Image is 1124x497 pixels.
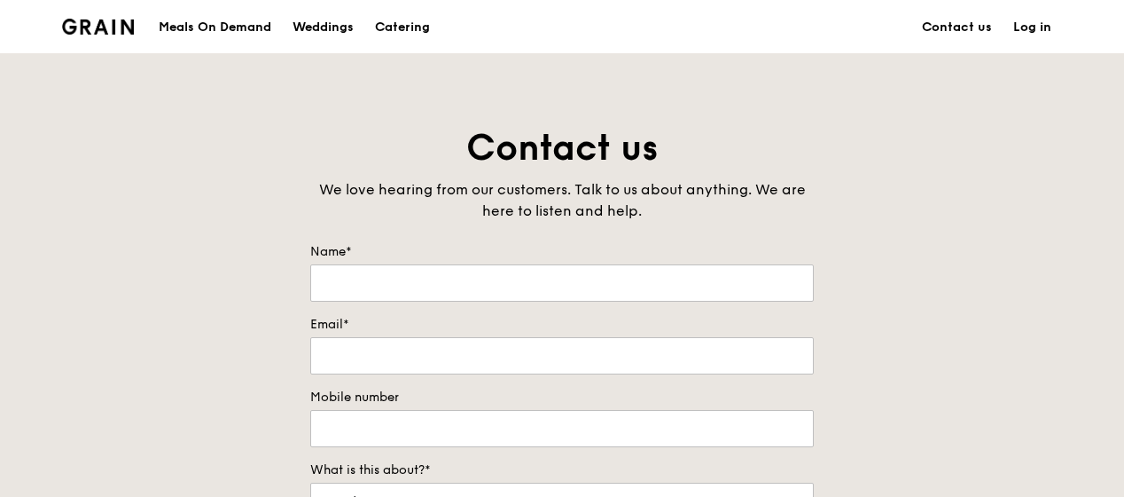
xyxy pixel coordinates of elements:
[310,461,814,479] label: What is this about?*
[159,1,271,54] div: Meals On Demand
[310,243,814,261] label: Name*
[310,124,814,172] h1: Contact us
[364,1,441,54] a: Catering
[310,316,814,334] label: Email*
[310,179,814,222] div: We love hearing from our customers. Talk to us about anything. We are here to listen and help.
[310,389,814,406] label: Mobile number
[911,1,1003,54] a: Contact us
[293,1,354,54] div: Weddings
[282,1,364,54] a: Weddings
[1003,1,1062,54] a: Log in
[375,1,430,54] div: Catering
[62,19,134,35] img: Grain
